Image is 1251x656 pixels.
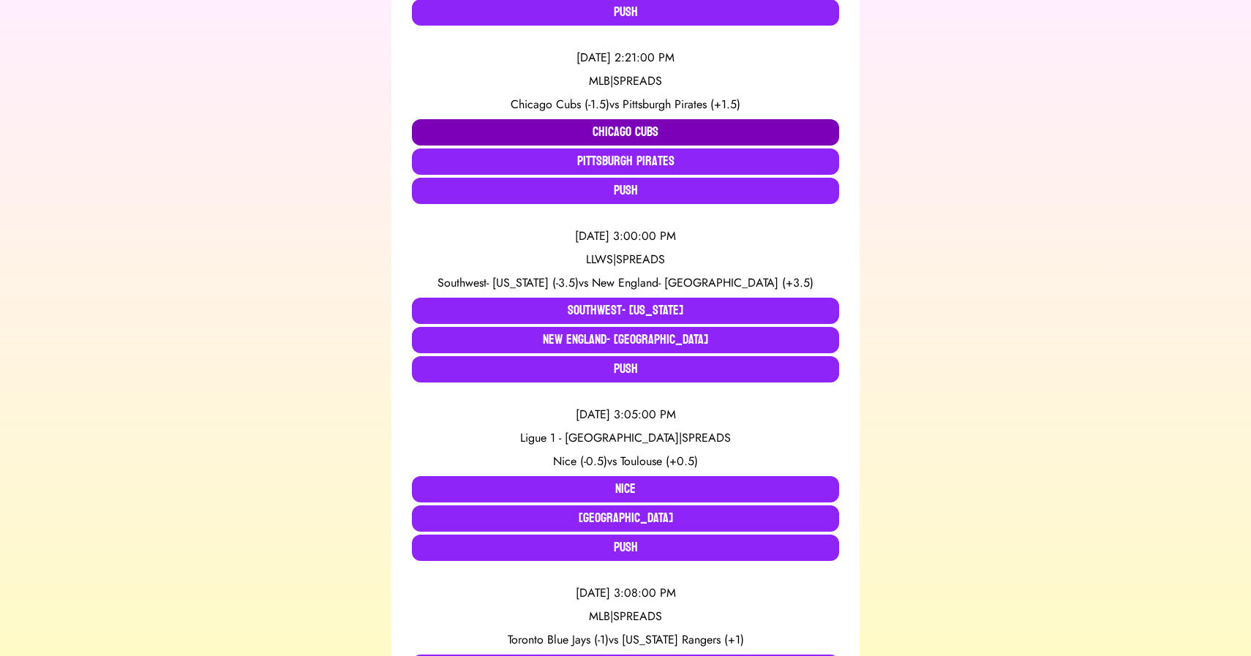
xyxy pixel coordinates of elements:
span: Chicago Cubs (-1.5) [511,96,609,113]
button: Pittsburgh Pirates [412,148,839,175]
button: Push [412,178,839,204]
div: [DATE] 3:05:00 PM [412,406,839,423]
span: New England- [GEOGRAPHIC_DATA] (+3.5) [592,274,814,291]
div: MLB | SPREADS [412,608,839,625]
button: Nice [412,476,839,502]
button: Southwest- [US_STATE] [412,298,839,324]
div: [DATE] 2:21:00 PM [412,49,839,67]
div: vs [412,274,839,292]
button: Push [412,535,839,561]
span: Nice (-0.5) [553,453,607,470]
div: vs [412,96,839,113]
div: MLB | SPREADS [412,72,839,90]
div: Ligue 1 - [GEOGRAPHIC_DATA] | SPREADS [412,429,839,447]
button: [GEOGRAPHIC_DATA] [412,505,839,532]
span: Southwest- [US_STATE] (-3.5) [437,274,579,291]
div: vs [412,453,839,470]
div: [DATE] 3:00:00 PM [412,227,839,245]
button: New England- [GEOGRAPHIC_DATA] [412,327,839,353]
div: [DATE] 3:08:00 PM [412,584,839,602]
span: Toulouse (+0.5) [620,453,698,470]
button: Chicago Cubs [412,119,839,146]
div: LLWS | SPREADS [412,251,839,268]
span: Toronto Blue Jays (-1) [508,631,609,648]
div: vs [412,631,839,649]
button: Push [412,356,839,382]
span: Pittsburgh Pirates (+1.5) [623,96,740,113]
span: [US_STATE] Rangers (+1) [622,631,744,648]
